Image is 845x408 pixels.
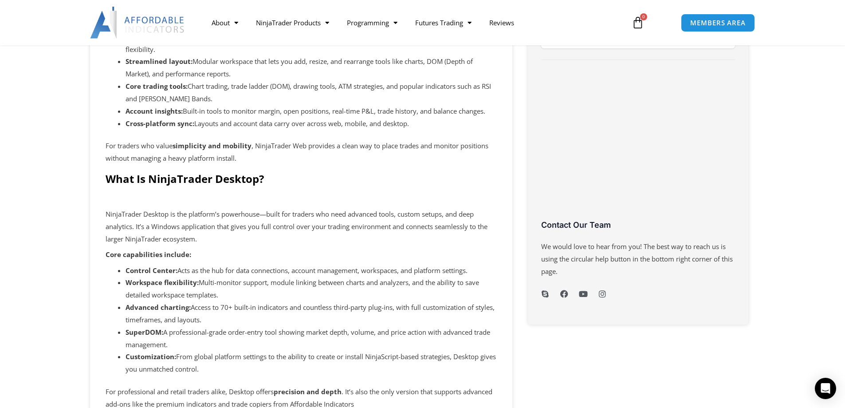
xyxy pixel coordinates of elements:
iframe: Customer reviews powered by Trustpilot [541,71,735,226]
b: Workspace flexibility: [126,278,199,287]
p: We would love to hear from you! The best way to reach us is using the circular help button in the... [541,241,735,278]
a: MEMBERS AREA [681,14,755,32]
a: About [203,12,247,33]
span: For traders who value [106,141,173,150]
b: Advanced charting: [126,303,191,312]
h3: Contact Our Team [541,220,735,230]
a: NinjaTrader Products [247,12,338,33]
span: For professional and retail traders alike, Desktop offers [106,387,274,396]
span: Multi-monitor support, module linking between charts and analyzers, and the ability to save detai... [126,278,479,299]
span: 0 [640,13,647,20]
a: 0 [618,10,657,36]
span: Acts as the hub for data connections, account management, workspaces, and platform settings. [177,266,468,275]
span: Modular workspace that lets you add, resize, and rearrange tools like charts, DOM (Depth of Marke... [126,57,473,78]
span: A professional-grade order-entry tool showing market depth, volume, and price action with advance... [126,328,490,349]
b: simplicity and mobility [173,141,252,150]
img: LogoAI | Affordable Indicators – NinjaTrader [90,7,185,39]
b: Core trading tools: [126,82,188,91]
span: NinjaTrader Desktop is the platform’s powerhouse—built for traders who need advanced tools, custo... [106,210,487,243]
b: Control Center: [126,266,177,275]
a: Programming [338,12,406,33]
span: Works across devices and operating systems, making it convenient for traders who need flexibility. [126,32,467,54]
b: Customization: [126,352,176,361]
b: Cross-platform sync: [126,119,194,128]
a: Reviews [480,12,523,33]
span: From global platform settings to the ability to create or install NinjaScript-based strategies, D... [126,352,496,373]
strong: What Is NinjaTrader Desktop? [106,171,264,186]
nav: Menu [203,12,621,33]
b: SuperDOM: [126,328,163,337]
span: MEMBERS AREA [690,20,746,26]
span: Built-in tools to monitor margin, open positions, real-time P&L, trade history, and balance changes. [183,107,485,115]
span: , NinjaTrader Web provides a clean way to place trades and monitor positions without managing a h... [106,141,488,162]
span: Access to 70+ built-in indicators and countless third-party plug-ins, with full customization of ... [126,303,495,324]
b: Core capabilities include: [106,250,191,259]
a: Futures Trading [406,12,480,33]
span: Chart trading, trade ladder (DOM), drawing tools, ATM strategies, and popular indicators such as ... [126,82,491,103]
b: precision and depth [274,387,342,396]
b: Streamlined layout: [126,57,193,66]
span: Layouts and account data carry over across web, mobile, and desktop. [194,119,409,128]
b: Account insights: [126,107,183,115]
div: Open Intercom Messenger [815,378,836,399]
